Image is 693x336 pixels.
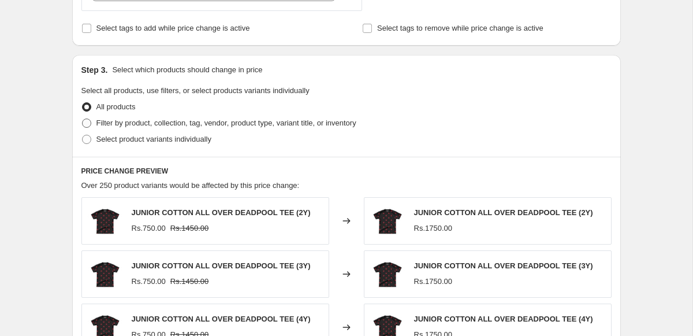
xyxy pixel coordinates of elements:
[414,208,593,217] span: JUNIOR COTTON ALL OVER DEADPOOL TEE (2Y)
[96,135,211,143] span: Select product variants individually
[132,276,166,287] div: Rs.750.00
[88,257,122,291] img: WhatsApp_Image_2024-09-04_at_2.22.48_PM_80x.jpg
[132,208,311,217] span: JUNIOR COTTON ALL OVER DEADPOOL TEE (2Y)
[170,223,209,234] strike: Rs.1450.00
[414,276,453,287] div: Rs.1750.00
[414,261,593,270] span: JUNIOR COTTON ALL OVER DEADPOOL TEE (3Y)
[96,102,136,111] span: All products
[414,315,593,323] span: JUNIOR COTTON ALL OVER DEADPOOL TEE (4Y)
[81,167,612,176] h6: PRICE CHANGE PREVIEW
[81,86,310,95] span: Select all products, use filters, or select products variants individually
[81,64,108,76] h2: Step 3.
[96,119,356,127] span: Filter by product, collection, tag, vendor, product type, variant title, or inventory
[170,276,209,287] strike: Rs.1450.00
[370,257,405,291] img: WhatsApp_Image_2024-09-04_at_2.22.48_PM_80x.jpg
[377,24,543,32] span: Select tags to remove while price change is active
[414,223,453,234] div: Rs.1750.00
[81,181,300,190] span: Over 250 product variants would be affected by this price change:
[370,204,405,238] img: WhatsApp_Image_2024-09-04_at_2.22.48_PM_80x.jpg
[132,261,311,270] span: JUNIOR COTTON ALL OVER DEADPOOL TEE (3Y)
[132,223,166,234] div: Rs.750.00
[88,204,122,238] img: WhatsApp_Image_2024-09-04_at_2.22.48_PM_80x.jpg
[132,315,311,323] span: JUNIOR COTTON ALL OVER DEADPOOL TEE (4Y)
[112,64,262,76] p: Select which products should change in price
[96,24,250,32] span: Select tags to add while price change is active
